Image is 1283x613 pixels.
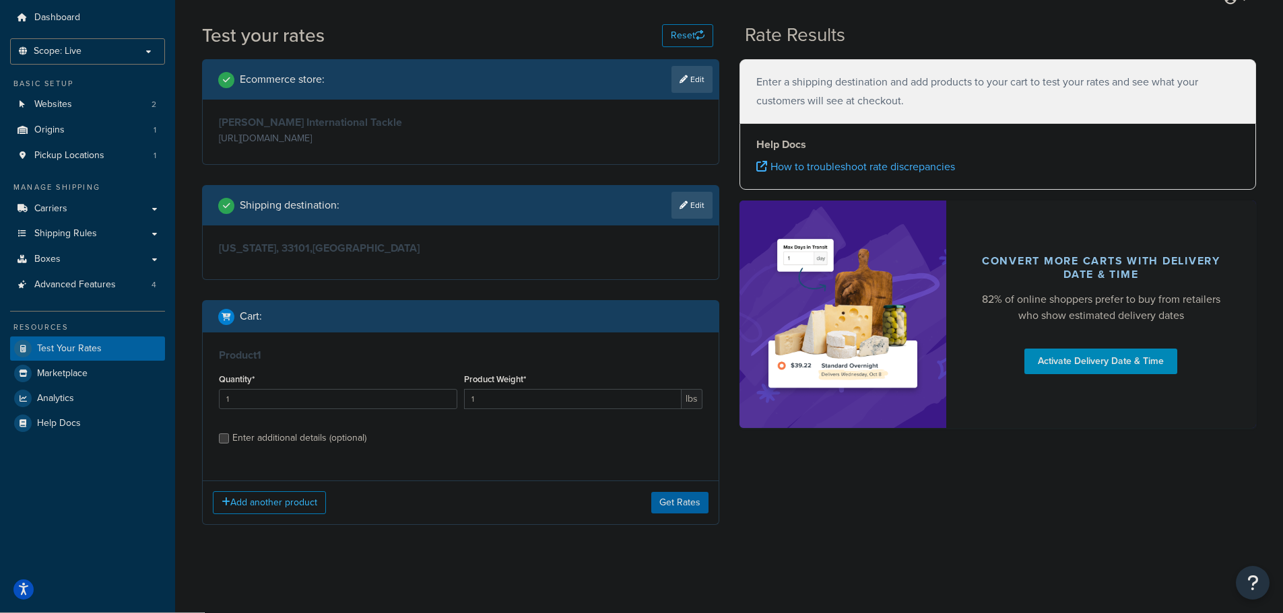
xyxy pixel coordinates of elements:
[35,35,148,46] div: Domain: [DOMAIN_NAME]
[154,150,156,161] span: 1
[213,491,326,514] button: Add another product
[152,279,156,291] span: 4
[682,389,702,409] span: lbs
[34,46,81,57] span: Scope: Live
[22,35,32,46] img: website_grey.svg
[1236,566,1270,600] button: Open Resource Center
[34,150,104,161] span: Pickup Locations
[202,22,325,48] h1: Test your rates
[34,228,97,240] span: Shipping Rules
[22,22,32,32] img: logo_orange.svg
[10,386,165,410] a: Analytics
[10,143,165,168] a: Pickup Locations1
[240,73,325,85] h2: Ecommerce store :
[38,22,66,32] div: v 4.0.25
[10,273,165,297] li: Advanced Features
[152,99,156,110] span: 2
[464,374,526,384] label: Product Weight*
[34,12,80,24] span: Dashboard
[10,273,165,297] a: Advanced Features4
[219,374,255,384] label: Quantity*
[34,254,61,265] span: Boxes
[979,291,1224,324] div: 82% of online shoppers prefer to buy from retailers who show estimated delivery dates
[10,118,165,143] li: Origins
[219,433,229,443] input: Enter additional details (optional)
[10,118,165,143] a: Origins1
[1024,349,1177,374] a: Activate Delivery Date & Time
[10,182,165,193] div: Manage Shipping
[54,79,121,88] div: Domain Overview
[10,92,165,117] a: Websites2
[756,159,955,174] a: How to troubleshoot rate discrepancies
[37,368,88,380] span: Marketplace
[219,116,457,129] h3: [PERSON_NAME] International Tackle
[39,78,50,89] img: tab_domain_overview_orange.svg
[219,349,702,362] h3: Product 1
[219,389,457,409] input: 0
[760,221,926,408] img: feature-image-ddt-36eae7f7280da8017bfb280eaccd9c446f90b1fe08728e4019434db127062ab4.png
[34,279,116,291] span: Advanced Features
[651,492,709,513] button: Get Rates
[10,196,165,221] a: Carriers
[10,143,165,168] li: Pickup Locations
[136,78,147,89] img: tab_keywords_by_traffic_grey.svg
[10,336,165,361] a: Test Your Rates
[10,78,165,89] div: Basic Setup
[37,343,102,355] span: Test Your Rates
[34,203,67,215] span: Carriers
[34,99,72,110] span: Websites
[10,92,165,117] li: Websites
[10,322,165,333] div: Resources
[37,418,81,429] span: Help Docs
[756,73,1240,110] p: Enter a shipping destination and add products to your cart to test your rates and see what your c...
[10,221,165,246] a: Shipping Rules
[151,79,222,88] div: Keywords by Traffic
[10,5,165,30] a: Dashboard
[219,129,457,148] p: [URL][DOMAIN_NAME]
[10,247,165,272] a: Boxes
[232,429,366,447] div: Enter additional details (optional)
[745,25,845,46] h2: Rate Results
[756,137,1240,153] h4: Help Docs
[37,393,74,404] span: Analytics
[219,242,702,255] h3: [US_STATE], 33101 , [GEOGRAPHIC_DATA]
[662,24,713,47] button: Reset
[10,411,165,435] a: Help Docs
[240,310,262,322] h2: Cart :
[10,361,165,386] a: Marketplace
[154,124,156,136] span: 1
[979,254,1224,281] div: Convert more carts with delivery date & time
[240,199,339,211] h2: Shipping destination :
[464,389,682,409] input: 0.00
[671,192,713,219] a: Edit
[671,66,713,93] a: Edit
[34,124,65,136] span: Origins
